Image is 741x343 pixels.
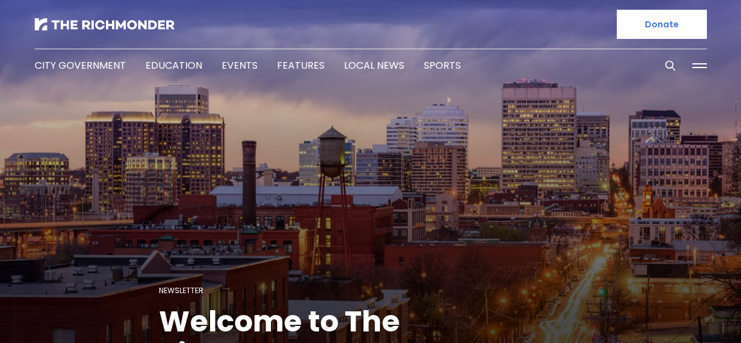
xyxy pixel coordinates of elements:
a: Newsletter [159,285,203,296]
button: Search this site [661,57,680,75]
a: Local News [344,58,404,72]
a: City Government [35,58,126,72]
a: Sports [424,58,461,72]
a: Education [146,58,202,72]
a: Donate [617,10,707,39]
a: Events [222,58,258,72]
a: Features [277,58,325,72]
img: The Richmonder [35,18,175,30]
